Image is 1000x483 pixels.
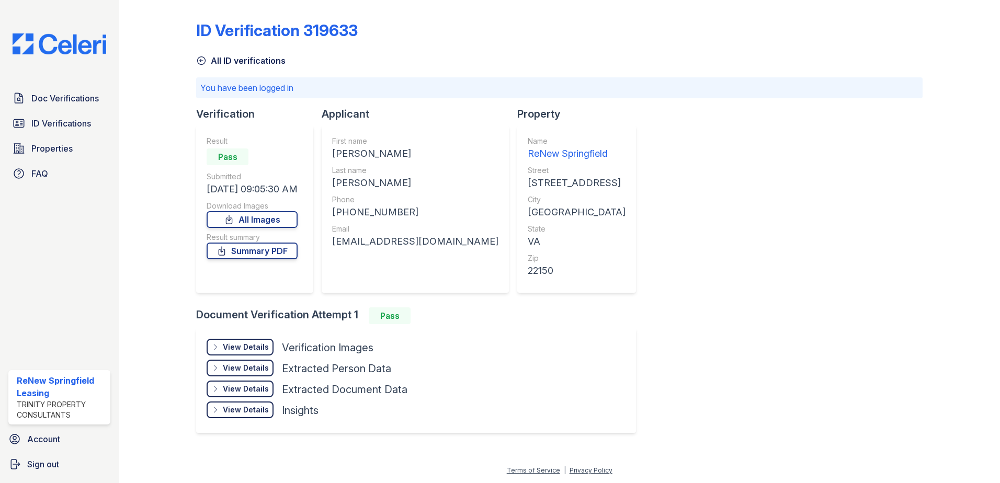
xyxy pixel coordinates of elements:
[528,205,626,220] div: [GEOGRAPHIC_DATA]
[207,148,248,165] div: Pass
[8,88,110,109] a: Doc Verifications
[207,171,298,182] div: Submitted
[207,182,298,197] div: [DATE] 09:05:30 AM
[332,176,498,190] div: [PERSON_NAME]
[223,363,269,373] div: View Details
[332,136,498,146] div: First name
[282,361,391,376] div: Extracted Person Data
[31,117,91,130] span: ID Verifications
[528,234,626,249] div: VA
[196,307,644,324] div: Document Verification Attempt 1
[196,107,322,121] div: Verification
[332,194,498,205] div: Phone
[17,399,106,420] div: Trinity Property Consultants
[564,466,566,474] div: |
[570,466,612,474] a: Privacy Policy
[528,176,626,190] div: [STREET_ADDRESS]
[17,374,106,399] div: ReNew Springfield Leasing
[528,253,626,263] div: Zip
[282,340,373,355] div: Verification Images
[282,403,319,418] div: Insights
[332,165,498,176] div: Last name
[207,243,298,259] a: Summary PDF
[528,165,626,176] div: Street
[8,163,110,184] a: FAQ
[528,224,626,234] div: State
[332,146,498,161] div: [PERSON_NAME]
[196,54,286,67] a: All ID verifications
[200,82,918,94] p: You have been logged in
[4,33,115,54] img: CE_Logo_Blue-a8612792a0a2168367f1c8372b55b34899dd931a85d93a1a3d3e32e68fde9ad4.png
[31,142,73,155] span: Properties
[8,138,110,159] a: Properties
[528,263,626,278] div: 22150
[31,92,99,105] span: Doc Verifications
[528,146,626,161] div: ReNew Springfield
[207,201,298,211] div: Download Images
[4,429,115,450] a: Account
[322,107,517,121] div: Applicant
[528,194,626,205] div: City
[223,342,269,352] div: View Details
[223,405,269,415] div: View Details
[27,458,59,470] span: Sign out
[207,136,298,146] div: Result
[282,382,407,397] div: Extracted Document Data
[517,107,644,121] div: Property
[207,232,298,243] div: Result summary
[332,234,498,249] div: [EMAIL_ADDRESS][DOMAIN_NAME]
[8,113,110,134] a: ID Verifications
[31,167,48,180] span: FAQ
[223,384,269,394] div: View Details
[27,433,60,445] span: Account
[332,205,498,220] div: [PHONE_NUMBER]
[528,136,626,146] div: Name
[4,454,115,475] a: Sign out
[507,466,560,474] a: Terms of Service
[196,21,358,40] div: ID Verification 319633
[207,211,298,228] a: All Images
[528,136,626,161] a: Name ReNew Springfield
[332,224,498,234] div: Email
[369,307,411,324] div: Pass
